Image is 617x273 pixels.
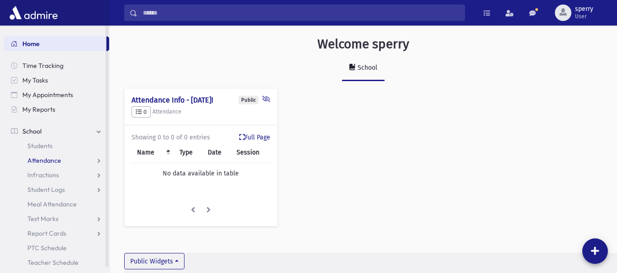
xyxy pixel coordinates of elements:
[22,127,42,135] span: School
[4,226,109,241] a: Report Cards
[4,255,109,270] a: Teacher Schedule
[27,171,59,179] span: Infractions
[132,133,270,142] div: Showing 0 to 0 of 0 entries
[132,106,151,118] button: 0
[132,163,270,184] td: No data available in table
[342,56,385,81] a: School
[22,40,40,48] span: Home
[22,105,55,113] span: My Reports
[239,133,270,142] a: Full Page
[7,4,60,22] img: AdmirePro
[27,244,67,252] span: PTC Schedule
[4,153,109,168] a: Attendance
[132,96,270,104] h4: Attendance Info - [DATE]!
[27,229,66,237] span: Report Cards
[231,142,270,163] th: Session
[174,142,202,163] th: Type
[22,76,48,84] span: My Tasks
[575,13,593,20] span: User
[27,156,61,165] span: Attendance
[4,168,109,182] a: Infractions
[4,139,109,153] a: Students
[27,258,79,267] span: Teacher Schedule
[4,182,109,197] a: Student Logs
[27,185,65,194] span: Student Logs
[22,91,73,99] span: My Appointments
[132,142,174,163] th: Name
[317,36,409,52] h3: Welcome sperry
[4,124,109,139] a: School
[4,211,109,226] a: Test Marks
[238,96,258,104] div: Public
[4,58,109,73] a: Time Tracking
[4,102,109,117] a: My Reports
[202,142,231,163] th: Date
[136,108,147,115] span: 0
[4,36,106,51] a: Home
[27,142,53,150] span: Students
[132,106,270,118] h5: Attendance
[4,73,109,88] a: My Tasks
[575,5,593,13] span: sperry
[4,241,109,255] a: PTC Schedule
[27,215,58,223] span: Test Marks
[124,253,185,269] button: Public Widgets
[22,62,63,70] span: Time Tracking
[4,197,109,211] a: Meal Attendance
[137,5,464,21] input: Search
[4,88,109,102] a: My Appointments
[356,64,377,72] div: School
[27,200,77,208] span: Meal Attendance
